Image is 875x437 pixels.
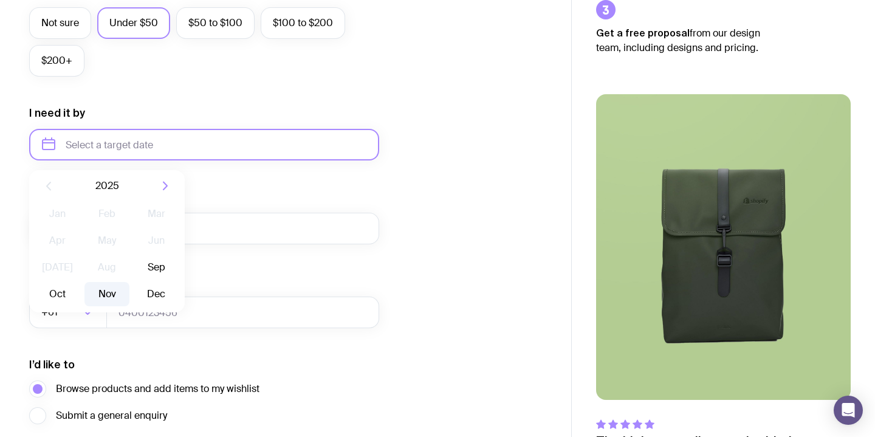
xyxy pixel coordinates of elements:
[29,45,84,77] label: $200+
[134,255,179,280] button: Sep
[35,282,80,306] button: Oct
[56,408,167,423] span: Submit a general enquiry
[95,179,119,193] span: 2025
[134,202,179,226] button: Mar
[56,382,259,396] span: Browse products and add items to my wishlist
[35,202,80,226] button: Jan
[84,229,129,253] button: May
[29,297,107,328] div: Search for option
[596,26,778,55] p: from our design team, including designs and pricing.
[29,357,75,372] label: I’d like to
[29,7,91,39] label: Not sure
[84,255,129,280] button: Aug
[41,297,60,328] span: +61
[176,7,255,39] label: $50 to $100
[84,282,129,306] button: Nov
[261,7,345,39] label: $100 to $200
[60,297,79,328] input: Search for option
[596,27,690,38] strong: Get a free proposal
[35,229,80,253] button: Apr
[29,106,85,120] label: I need it by
[106,297,379,328] input: 0400123456
[35,255,80,280] button: [DATE]
[134,282,179,306] button: Dec
[84,202,129,226] button: Feb
[834,396,863,425] div: Open Intercom Messenger
[134,229,179,253] button: Jun
[29,213,379,244] input: you@email.com
[29,129,379,160] input: Select a target date
[97,7,170,39] label: Under $50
